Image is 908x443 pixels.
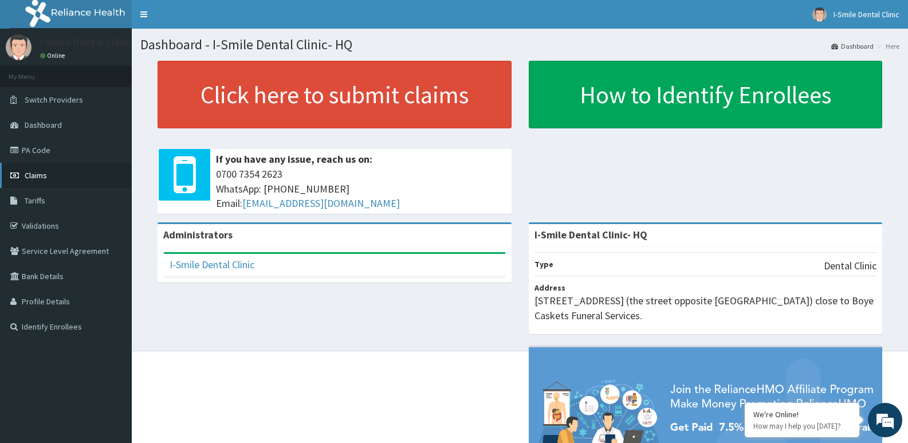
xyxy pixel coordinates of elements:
div: We're Online! [753,409,851,420]
span: Dashboard [25,120,62,130]
h1: Dashboard - I-Smile Dental Clinic- HQ [140,37,899,52]
span: Claims [25,170,47,181]
a: I-Smile Dental Clinic [170,258,254,271]
img: User Image [6,34,32,60]
strong: I-Smile Dental Clinic- HQ [534,228,647,241]
p: [STREET_ADDRESS] (the street opposite [GEOGRAPHIC_DATA]) close to Boye Caskets Funeral Services. [534,293,877,323]
span: Tariffs [25,195,45,206]
b: If you have any issue, reach us on: [216,152,372,166]
a: Dashboard [831,41,874,51]
span: 0700 7354 2623 WhatsApp: [PHONE_NUMBER] Email: [216,167,506,211]
span: I-Smile Dental Clinic [834,9,899,19]
a: [EMAIL_ADDRESS][DOMAIN_NAME] [242,197,400,210]
img: User Image [812,7,827,22]
p: I-Smile Dental Clinic [40,37,130,48]
p: How may I help you today? [753,421,851,431]
p: Dental Clinic [824,258,876,273]
a: Online [40,52,68,60]
li: Here [875,41,899,51]
b: Address [534,283,565,293]
b: Type [534,259,553,269]
a: Click here to submit claims [158,61,512,128]
b: Administrators [163,228,233,241]
span: Switch Providers [25,95,83,105]
a: How to Identify Enrollees [529,61,883,128]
